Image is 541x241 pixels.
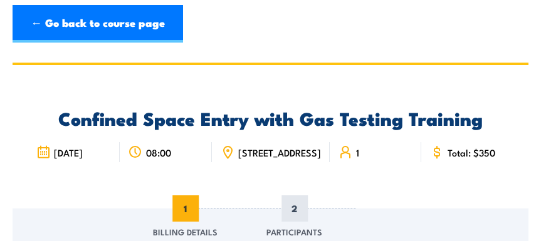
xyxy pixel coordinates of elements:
span: 1 [172,195,199,222]
h2: Confined Space Entry with Gas Testing Training [28,110,513,126]
span: Participants [266,225,322,238]
span: [STREET_ADDRESS] [238,147,321,158]
span: Total: $350 [448,147,495,158]
a: ← Go back to course page [13,5,183,43]
span: 2 [281,195,308,222]
span: Billing Details [153,225,218,238]
span: 08:00 [146,147,171,158]
span: 1 [356,147,359,158]
span: [DATE] [54,147,83,158]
